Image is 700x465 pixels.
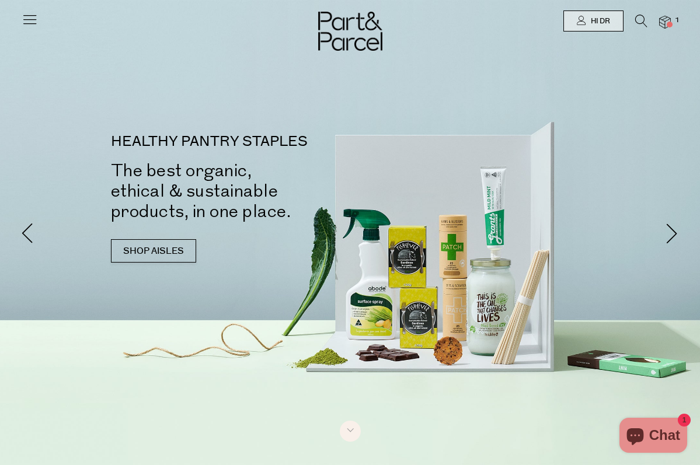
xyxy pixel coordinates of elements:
[563,11,624,32] a: Hi DR
[111,135,368,149] p: HEALTHY PANTRY STAPLES
[111,160,368,222] h2: The best organic, ethical & sustainable products, in one place.
[659,16,671,28] a: 1
[616,418,691,456] inbox-online-store-chat: Shopify online store chat
[672,15,682,26] span: 1
[318,12,382,51] img: Part&Parcel
[111,239,196,263] a: SHOP AISLES
[588,16,610,26] span: Hi DR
